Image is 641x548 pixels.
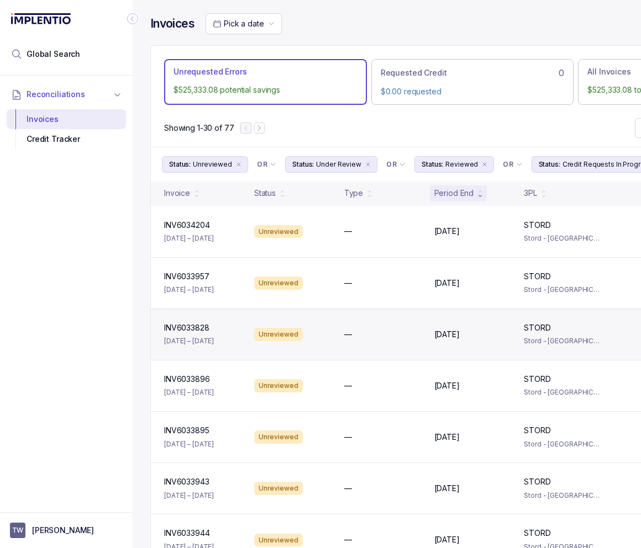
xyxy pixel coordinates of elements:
li: Filter Chip Connector undefined [257,160,276,169]
p: Status: [539,159,560,170]
p: Under Review [316,159,361,170]
p: Stord - [GEOGRAPHIC_DATA] [524,439,601,450]
p: STORD [524,374,550,385]
p: [DATE] – [DATE] [164,439,214,450]
div: Unreviewed [254,276,303,290]
button: Filter Chip Connector undefined [382,157,410,172]
li: Filter Chip Connector undefined [503,160,522,169]
span: Reconciliations [27,89,85,100]
p: [DATE] [434,432,460,443]
span: Global Search [27,49,80,60]
p: [DATE] [434,278,460,289]
p: OR [386,160,397,169]
p: Status: [169,159,191,170]
p: OR [257,160,267,169]
p: Reviewed [445,159,478,170]
button: User initials[PERSON_NAME] [10,523,123,538]
p: — [344,226,352,237]
div: Unreviewed [254,534,303,547]
button: Filter Chip Under Review [285,156,377,173]
p: Stord - [GEOGRAPHIC_DATA] [524,233,601,244]
p: STORD [524,476,550,487]
p: — [344,534,352,545]
p: — [344,380,352,391]
p: [DATE] – [DATE] [164,233,214,244]
div: Period End [434,188,474,199]
div: Credit Tracker [15,129,117,149]
div: Unreviewed [254,430,303,444]
p: [DATE] [434,534,460,545]
p: INV6033896 [164,374,210,385]
p: Status: [422,159,443,170]
p: $525,333.08 potential savings [174,84,358,95]
p: INV6033828 [164,322,209,333]
p: Unreviewed [193,159,232,170]
button: Next Page [254,123,265,134]
p: Stord - [GEOGRAPHIC_DATA] [524,336,601,347]
p: OR [503,160,513,169]
p: Status: [292,159,314,170]
p: [DATE] – [DATE] [164,490,214,501]
button: Reconciliations [7,82,126,107]
div: Unreviewed [254,482,303,495]
h4: Invoices [150,16,195,31]
p: [DATE] [434,329,460,340]
div: 0 [381,66,565,79]
p: Requested Credit [381,67,447,78]
p: Showing 1-30 of 77 [164,123,234,134]
p: INV6034204 [164,220,210,231]
div: remove content [480,160,489,169]
p: INV6033944 [164,528,210,539]
p: STORD [524,220,550,231]
div: 3PL [524,188,537,199]
button: Date Range Picker [206,13,282,34]
p: STORD [524,425,550,436]
button: Filter Chip Unreviewed [162,156,248,173]
p: [DATE] [434,380,460,391]
p: — [344,432,352,443]
search: Date Range Picker [213,18,264,29]
p: [DATE] [434,483,460,494]
p: [DATE] – [DATE] [164,387,214,398]
p: STORD [524,271,550,282]
div: Collapse Icon [126,12,139,25]
p: — [344,329,352,340]
button: Filter Chip Connector undefined [498,157,527,172]
li: Filter Chip Connector undefined [386,160,406,169]
p: [DATE] – [DATE] [164,284,214,295]
p: $0.00 requested [381,86,565,97]
p: Unrequested Errors [174,66,246,77]
p: Stord - [GEOGRAPHIC_DATA] [524,387,601,398]
p: — [344,278,352,289]
span: Pick a date [224,19,264,28]
p: — [344,483,352,494]
p: INV6033943 [164,476,209,487]
span: User initials [10,523,25,538]
div: Remaining page entries [164,123,234,134]
p: [DATE] – [DATE] [164,336,214,347]
div: Invoice [164,188,190,199]
p: Stord - [GEOGRAPHIC_DATA] [524,490,601,501]
div: Status [254,188,276,199]
p: All Invoices [587,66,631,77]
div: Type [344,188,363,199]
div: Reconciliations [7,107,126,152]
p: INV6033895 [164,425,209,436]
button: Filter Chip Connector undefined [253,157,281,172]
div: Unreviewed [254,328,303,341]
p: STORD [524,528,550,539]
p: [DATE] [434,226,460,237]
div: Invoices [15,109,117,129]
div: remove content [364,160,372,169]
button: Filter Chip Reviewed [414,156,494,173]
div: Unreviewed [254,225,303,238]
p: STORD [524,322,550,333]
p: Stord - [GEOGRAPHIC_DATA] [524,284,601,295]
div: remove content [234,160,243,169]
div: Unreviewed [254,379,303,392]
p: INV6033957 [164,271,209,282]
p: [PERSON_NAME] [32,525,94,536]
